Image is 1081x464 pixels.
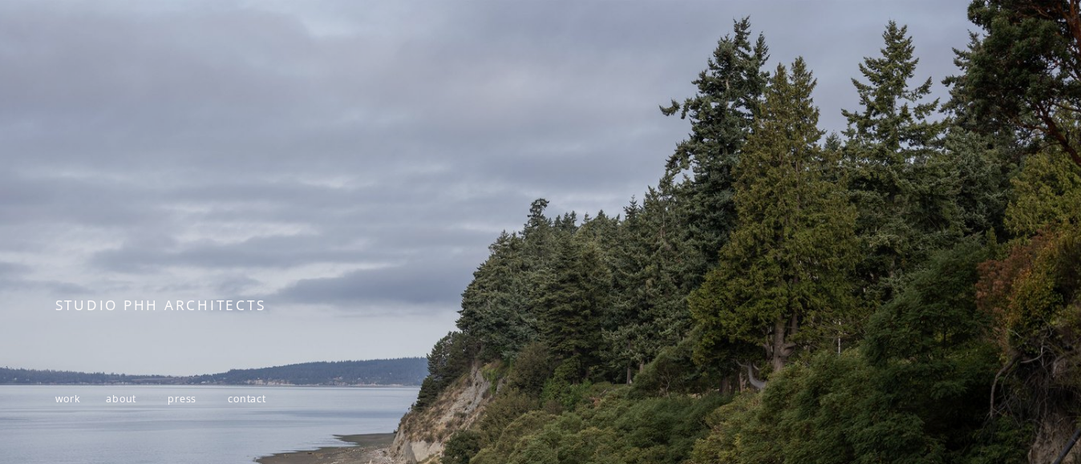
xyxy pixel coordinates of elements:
a: press [168,392,196,405]
a: about [106,392,136,405]
a: work [55,392,81,405]
a: contact [228,392,266,405]
span: STUDIO PHH ARCHITECTS [55,296,266,314]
